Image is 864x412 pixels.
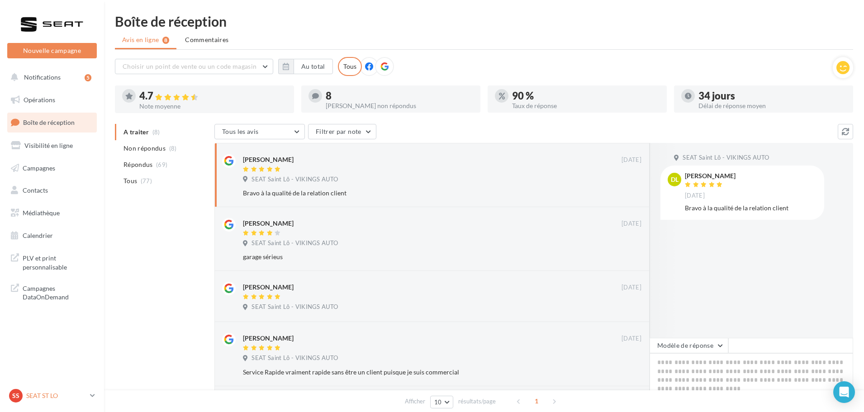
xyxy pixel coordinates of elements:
[833,381,855,403] div: Open Intercom Messenger
[278,59,333,74] button: Au total
[294,59,333,74] button: Au total
[123,62,256,70] span: Choisir un point de vente ou un code magasin
[139,91,287,101] div: 4.7
[5,279,99,305] a: Campagnes DataOnDemand
[308,124,376,139] button: Filtrer par note
[622,156,641,164] span: [DATE]
[26,391,86,400] p: SEAT ST LO
[24,96,55,104] span: Opérations
[123,160,153,169] span: Répondus
[252,303,338,311] span: SEAT Saint Lô - VIKINGS AUTO
[434,398,442,406] span: 10
[24,142,73,149] span: Visibilité en ligne
[252,175,338,184] span: SEAT Saint Lô - VIKINGS AUTO
[222,128,259,135] span: Tous les avis
[185,36,228,43] span: Commentaires
[23,232,53,239] span: Calendrier
[685,192,705,200] span: [DATE]
[430,396,453,408] button: 10
[698,103,846,109] div: Délai de réponse moyen
[5,204,99,223] a: Médiathèque
[5,226,99,245] a: Calendrier
[243,189,583,198] div: Bravo à la qualité de la relation client
[326,91,473,101] div: 8
[5,181,99,200] a: Contacts
[5,159,99,178] a: Campagnes
[698,91,846,101] div: 34 jours
[405,397,425,406] span: Afficher
[622,284,641,292] span: [DATE]
[529,394,544,408] span: 1
[243,252,583,261] div: garage sérieus
[12,391,19,400] span: SS
[23,118,75,126] span: Boîte de réception
[5,113,99,132] a: Boîte de réception
[622,220,641,228] span: [DATE]
[24,73,61,81] span: Notifications
[512,91,660,101] div: 90 %
[326,103,473,109] div: [PERSON_NAME] non répondus
[243,283,294,292] div: [PERSON_NAME]
[243,368,583,377] div: Service Rapide vraiment rapide sans être un client puisque je suis commercial
[338,57,362,76] div: Tous
[23,282,93,302] span: Campagnes DataOnDemand
[671,175,679,184] span: DL
[141,177,152,185] span: (77)
[123,144,166,153] span: Non répondus
[458,397,496,406] span: résultats/page
[252,354,338,362] span: SEAT Saint Lô - VIKINGS AUTO
[123,176,137,185] span: Tous
[683,154,769,162] span: SEAT Saint Lô - VIKINGS AUTO
[252,239,338,247] span: SEAT Saint Lô - VIKINGS AUTO
[5,248,99,275] a: PLV et print personnalisable
[622,335,641,343] span: [DATE]
[23,252,93,271] span: PLV et print personnalisable
[243,219,294,228] div: [PERSON_NAME]
[169,145,177,152] span: (8)
[243,155,294,164] div: [PERSON_NAME]
[23,209,60,217] span: Médiathèque
[5,90,99,109] a: Opérations
[214,124,305,139] button: Tous les avis
[115,14,853,28] div: Boîte de réception
[5,68,95,87] button: Notifications 5
[23,164,55,171] span: Campagnes
[650,338,728,353] button: Modèle de réponse
[139,103,287,109] div: Note moyenne
[5,136,99,155] a: Visibilité en ligne
[685,173,736,179] div: [PERSON_NAME]
[156,161,167,168] span: (69)
[512,103,660,109] div: Taux de réponse
[115,59,273,74] button: Choisir un point de vente ou un code magasin
[7,387,97,404] a: SS SEAT ST LO
[243,334,294,343] div: [PERSON_NAME]
[85,74,91,81] div: 5
[685,204,817,213] div: Bravo à la qualité de la relation client
[7,43,97,58] button: Nouvelle campagne
[23,186,48,194] span: Contacts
